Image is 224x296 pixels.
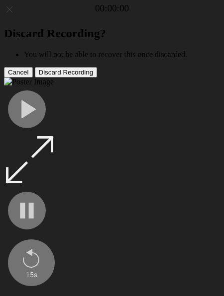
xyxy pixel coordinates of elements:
img: Poster Image [4,77,54,86]
button: Cancel [4,67,33,77]
li: You will not be able to recover this once discarded. [24,50,220,59]
h2: Discard Recording? [4,27,220,40]
a: 00:00:00 [95,3,129,14]
button: Discard Recording [35,67,98,77]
